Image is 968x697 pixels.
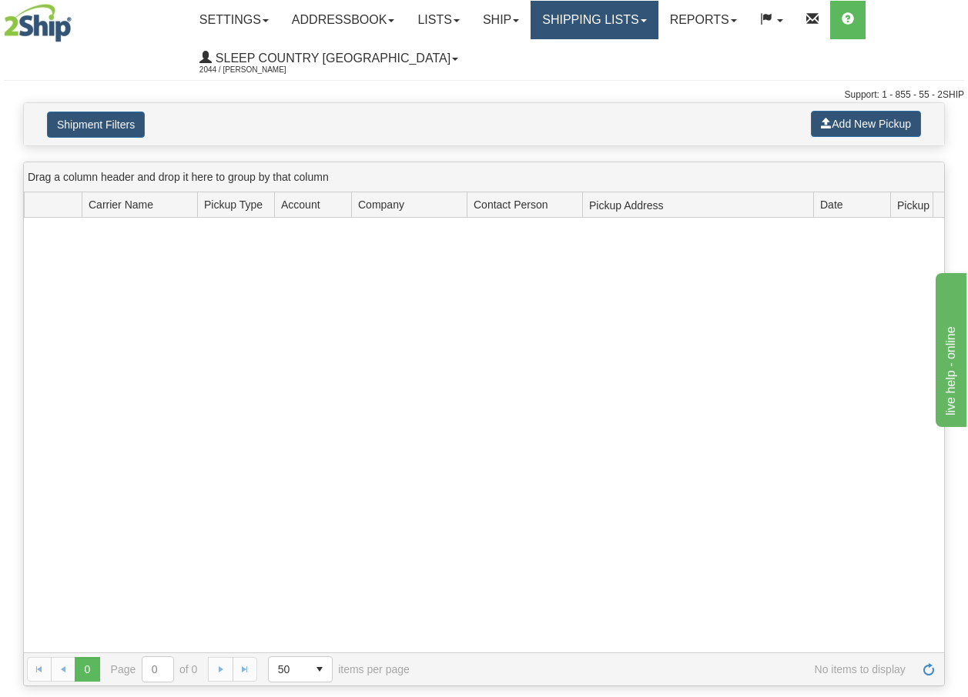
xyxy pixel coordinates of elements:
div: Support: 1 - 855 - 55 - 2SHIP [4,88,964,102]
span: Page 0 [75,657,99,682]
a: Settings [188,1,280,39]
a: Addressbook [280,1,407,39]
span: Account [281,197,320,212]
span: 2044 / [PERSON_NAME] [199,62,315,78]
a: Sleep Country [GEOGRAPHIC_DATA] 2044 / [PERSON_NAME] [188,39,470,78]
span: No items to display [431,663,906,675]
button: Add New Pickup [811,111,921,137]
a: Refresh [916,657,941,682]
a: Ship [471,1,531,39]
a: Reports [658,1,749,39]
button: Shipment Filters [47,112,145,138]
span: Page sizes drop down [268,656,333,682]
span: Pickup Type [204,197,263,212]
a: Shipping lists [531,1,658,39]
span: items per page [268,656,410,682]
span: Sleep Country [GEOGRAPHIC_DATA] [212,52,451,65]
div: grid grouping header [24,162,944,192]
span: 50 [278,662,298,677]
span: Pickup Address [589,193,813,217]
a: Lists [406,1,471,39]
span: Date [820,197,843,212]
span: Page of 0 [111,656,198,682]
iframe: chat widget [933,270,966,427]
span: Contact Person [474,197,548,212]
span: select [307,657,332,682]
img: logo2044.jpg [4,4,72,42]
div: live help - online [12,9,142,28]
span: Company [358,197,404,212]
span: Carrier Name [89,197,153,212]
